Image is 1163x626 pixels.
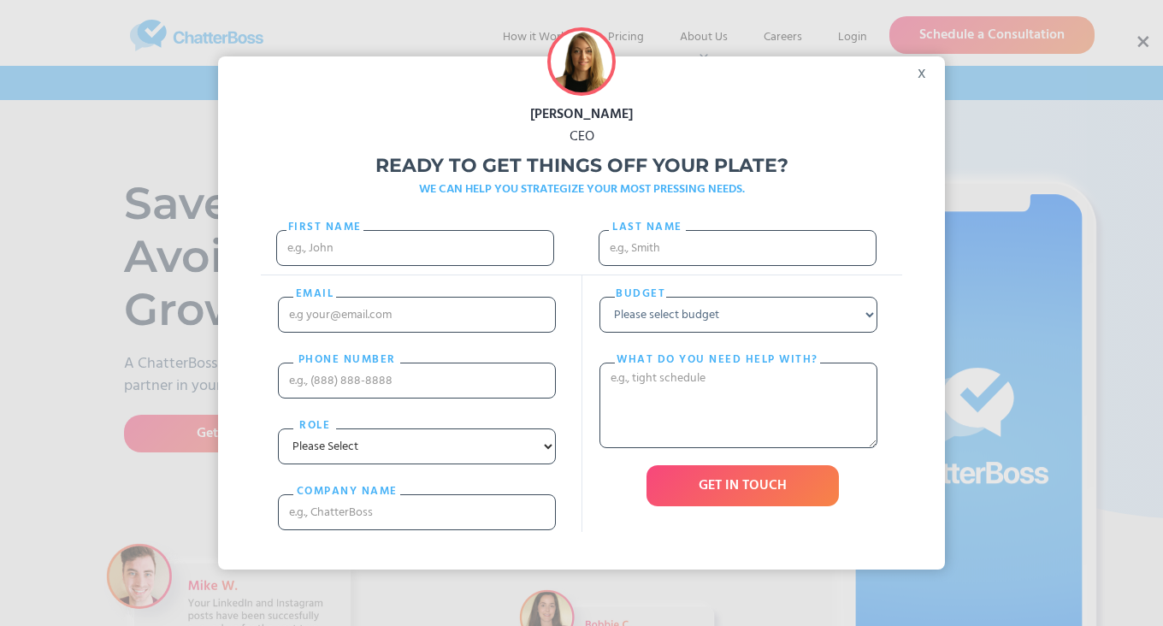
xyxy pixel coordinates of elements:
[615,286,666,303] label: Budget
[375,154,788,177] strong: Ready to get things off your plate?
[261,209,902,547] form: Freebie Popup Form 2021
[218,126,945,148] div: CEO
[906,56,945,82] div: x
[419,180,745,199] strong: WE CAN HELP YOU STRATEGIZE YOUR MOST PRESSING NEEDS.
[293,417,336,434] label: Role
[293,483,400,500] label: cOMPANY NAME
[278,363,556,399] input: e.g., (888) 888-8888
[276,230,554,266] input: e.g., John
[278,494,556,530] input: e.g., ChatterBoss
[293,286,336,303] label: email
[615,351,820,369] label: What do you need help with?
[646,465,839,506] input: GET IN TOUCH
[218,103,945,126] div: [PERSON_NAME]
[278,297,556,333] input: e.g your@email.com
[286,219,363,236] label: First Name
[293,351,400,369] label: PHONE nUMBER
[599,230,877,266] input: e.g., Smith
[609,219,686,236] label: Last name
